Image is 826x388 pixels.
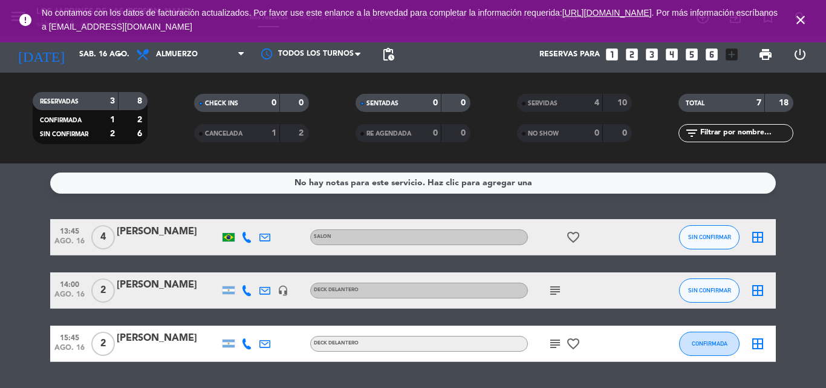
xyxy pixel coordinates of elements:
button: SIN CONFIRMAR [679,278,740,303]
i: subject [548,283,562,298]
i: looks_two [624,47,640,62]
span: SIN CONFIRMAR [40,131,88,137]
strong: 0 [272,99,276,107]
strong: 18 [779,99,791,107]
input: Filtrar por nombre... [699,127,793,140]
span: TOTAL [686,100,704,107]
span: 2 [91,278,115,303]
span: 4 [91,225,115,249]
button: CONFIRMADA [679,332,740,356]
i: close [793,13,808,27]
div: LOG OUT [782,36,817,73]
span: 14:00 [54,277,85,291]
span: CANCELADA [205,131,242,137]
strong: 8 [137,97,145,105]
a: [URL][DOMAIN_NAME] [562,8,652,18]
i: border_all [750,283,765,298]
strong: 2 [299,129,306,137]
span: No contamos con los datos de facturación actualizados. Por favor use este enlance a la brevedad p... [42,8,778,31]
span: DECK DELANTERO [314,341,359,346]
i: looks_3 [644,47,660,62]
i: add_box [724,47,740,62]
span: NO SHOW [528,131,559,137]
span: Almuerzo [156,50,198,59]
strong: 0 [461,99,468,107]
button: SIN CONFIRMAR [679,225,740,249]
strong: 3 [110,97,115,105]
span: SENTADAS [366,100,398,107]
span: DECK DELANTERO [314,288,359,292]
strong: 0 [594,129,599,137]
i: headset_mic [278,285,288,296]
strong: 0 [461,129,468,137]
div: [PERSON_NAME] [117,330,220,346]
span: CONFIRMADA [692,340,727,347]
span: CHECK INS [205,100,238,107]
strong: 0 [433,129,438,137]
i: subject [548,337,562,351]
a: . Por más información escríbanos a [EMAIL_ADDRESS][DOMAIN_NAME] [42,8,778,31]
div: [PERSON_NAME] [117,224,220,240]
span: pending_actions [381,47,395,62]
i: power_settings_new [793,47,807,62]
span: SERVIDAS [528,100,558,107]
span: 2 [91,332,115,356]
i: looks_6 [704,47,720,62]
span: SIN CONFIRMAR [688,287,731,294]
div: No hay notas para este servicio. Haz clic para agregar una [294,176,532,190]
span: print [758,47,773,62]
i: border_all [750,337,765,351]
strong: 2 [137,116,145,124]
i: border_all [750,230,765,245]
span: ago. 16 [54,291,85,304]
span: 13:45 [54,223,85,237]
i: arrow_drop_down [112,47,127,62]
span: RESERVADAS [40,99,79,105]
strong: 0 [433,99,438,107]
i: [DATE] [9,41,73,68]
strong: 10 [617,99,629,107]
i: looks_4 [664,47,680,62]
strong: 0 [299,99,306,107]
i: filter_list [685,126,699,140]
span: 15:45 [54,330,85,344]
strong: 0 [622,129,629,137]
i: favorite_border [566,337,580,351]
strong: 6 [137,130,145,138]
div: [PERSON_NAME] [117,277,220,293]
strong: 1 [110,116,115,124]
span: ago. 16 [54,237,85,251]
strong: 1 [272,129,276,137]
strong: 2 [110,130,115,138]
span: CONFIRMADA [40,117,82,123]
strong: 4 [594,99,599,107]
i: looks_5 [684,47,700,62]
span: SALON [314,234,331,239]
span: Reservas para [539,50,600,59]
strong: 7 [756,99,761,107]
span: SIN CONFIRMAR [688,234,731,240]
i: error [18,13,33,27]
i: looks_one [604,47,620,62]
span: RE AGENDADA [366,131,411,137]
i: favorite_border [566,230,580,245]
span: ago. 16 [54,344,85,358]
